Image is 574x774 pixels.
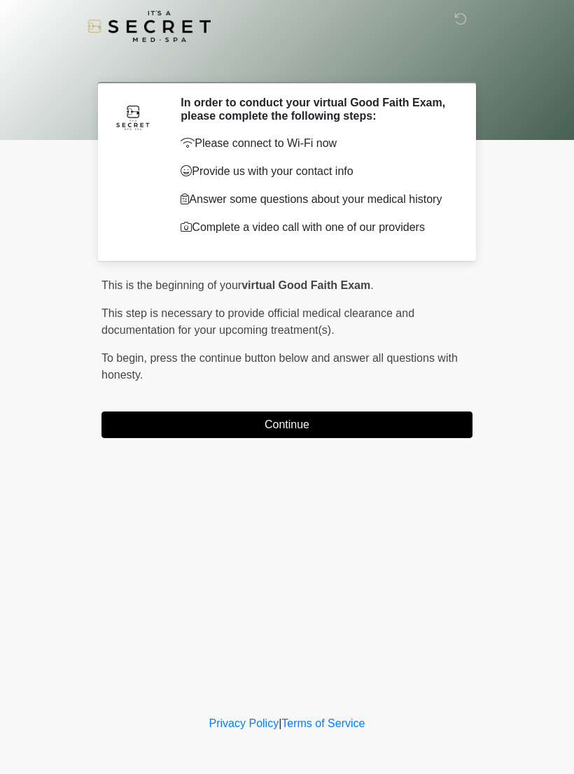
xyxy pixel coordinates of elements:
[91,50,483,76] h1: ‎ ‎
[101,352,458,381] span: press the continue button below and answer all questions with honesty.
[181,163,451,180] p: Provide us with your contact info
[279,717,281,729] a: |
[181,135,451,152] p: Please connect to Wi-Fi now
[101,307,414,336] span: This step is necessary to provide official medical clearance and documentation for your upcoming ...
[101,279,241,291] span: This is the beginning of your
[181,191,451,208] p: Answer some questions about your medical history
[281,717,365,729] a: Terms of Service
[87,10,211,42] img: It's A Secret Med Spa Logo
[370,279,373,291] span: .
[112,96,154,138] img: Agent Avatar
[181,96,451,122] h2: In order to conduct your virtual Good Faith Exam, please complete the following steps:
[101,352,150,364] span: To begin,
[209,717,279,729] a: Privacy Policy
[181,219,451,236] p: Complete a video call with one of our providers
[101,411,472,438] button: Continue
[241,279,370,291] strong: virtual Good Faith Exam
